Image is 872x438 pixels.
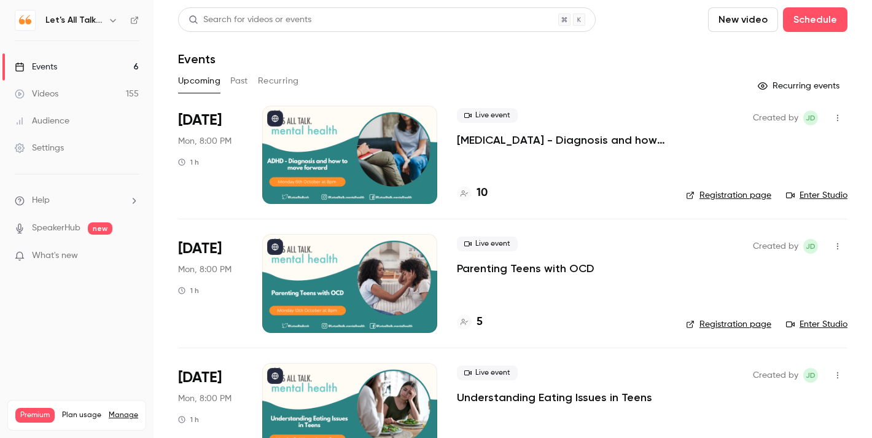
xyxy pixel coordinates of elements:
span: [DATE] [178,111,222,130]
button: Past [230,71,248,91]
span: Live event [457,366,518,380]
iframe: Noticeable Trigger [124,251,139,262]
a: Manage [109,410,138,420]
button: Recurring events [752,76,847,96]
span: Jenni Dunn [803,239,818,254]
li: help-dropdown-opener [15,194,139,207]
span: new [88,222,112,235]
span: Created by [753,239,798,254]
a: Registration page [686,318,771,330]
span: Live event [457,237,518,251]
h4: 10 [477,185,488,201]
div: Events [15,61,57,73]
span: Plan usage [62,410,101,420]
h6: Let's All Talk Mental Health [45,14,103,26]
span: Mon, 8:00 PM [178,135,232,147]
span: Mon, 8:00 PM [178,264,232,276]
span: JD [806,368,816,383]
a: Registration page [686,189,771,201]
button: Schedule [783,7,847,32]
div: Audience [15,115,69,127]
span: Created by [753,368,798,383]
button: New video [708,7,778,32]
div: 1 h [178,157,199,167]
span: [DATE] [178,239,222,259]
a: SpeakerHub [32,222,80,235]
a: 5 [457,314,483,330]
span: Created by [753,111,798,125]
a: Enter Studio [786,189,847,201]
a: 10 [457,185,488,201]
span: JD [806,111,816,125]
div: 1 h [178,415,199,424]
span: Live event [457,108,518,123]
div: Videos [15,88,58,100]
span: Premium [15,408,55,423]
div: Search for videos or events [189,14,311,26]
div: Settings [15,142,64,154]
a: Understanding Eating Issues in Teens [457,390,652,405]
div: 1 h [178,286,199,295]
a: [MEDICAL_DATA] - Diagnosis and how to move forward [457,133,666,147]
div: Oct 13 Mon, 8:00 PM (Europe/London) [178,234,243,332]
button: Upcoming [178,71,220,91]
button: Recurring [258,71,299,91]
h1: Events [178,52,216,66]
img: Let's All Talk Mental Health [15,10,35,30]
span: [DATE] [178,368,222,388]
span: Help [32,194,50,207]
a: Enter Studio [786,318,847,330]
span: Jenni Dunn [803,368,818,383]
span: What's new [32,249,78,262]
span: JD [806,239,816,254]
a: Parenting Teens with OCD [457,261,594,276]
span: Mon, 8:00 PM [178,393,232,405]
span: Jenni Dunn [803,111,818,125]
div: Oct 6 Mon, 8:00 PM (Europe/London) [178,106,243,204]
h4: 5 [477,314,483,330]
